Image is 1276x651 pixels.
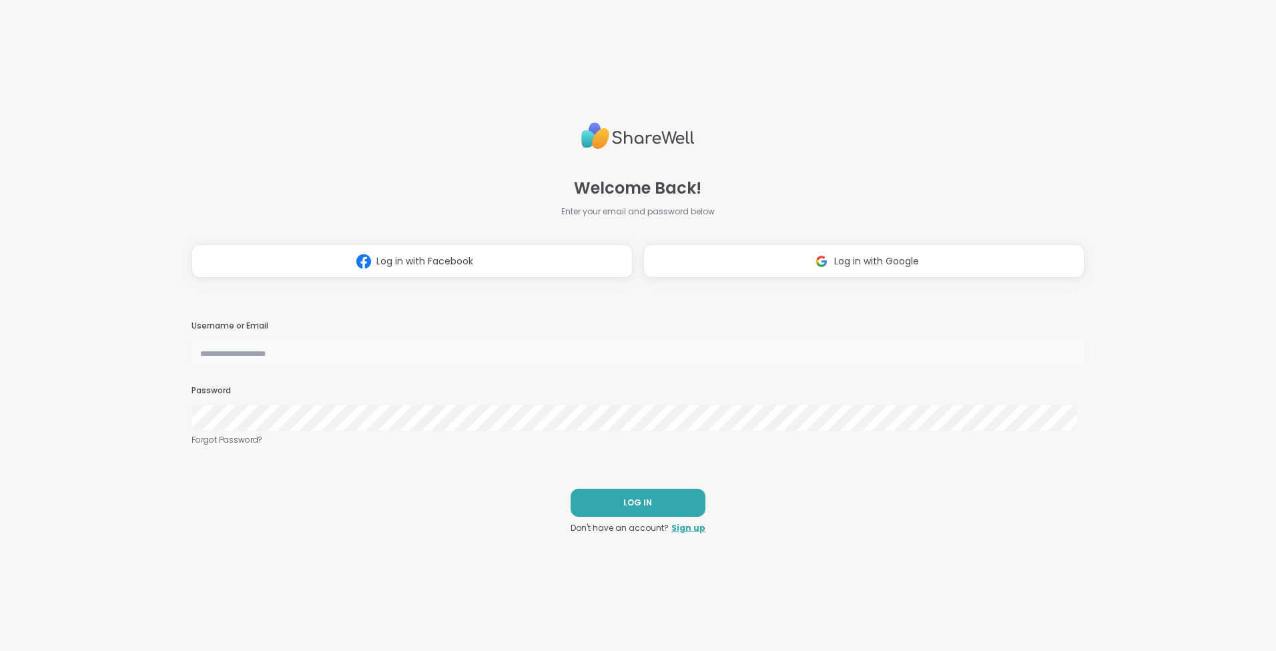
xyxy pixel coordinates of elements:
[351,249,376,274] img: ShareWell Logomark
[834,254,919,268] span: Log in with Google
[571,522,669,534] span: Don't have an account?
[623,497,652,509] span: LOG IN
[671,522,705,534] a: Sign up
[376,254,473,268] span: Log in with Facebook
[571,489,705,517] button: LOG IN
[192,385,1084,397] h3: Password
[581,117,695,155] img: ShareWell Logo
[192,320,1084,332] h3: Username or Email
[643,244,1084,278] button: Log in with Google
[192,434,1084,446] a: Forgot Password?
[192,244,633,278] button: Log in with Facebook
[809,249,834,274] img: ShareWell Logomark
[561,206,715,218] span: Enter your email and password below
[574,176,701,200] span: Welcome Back!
